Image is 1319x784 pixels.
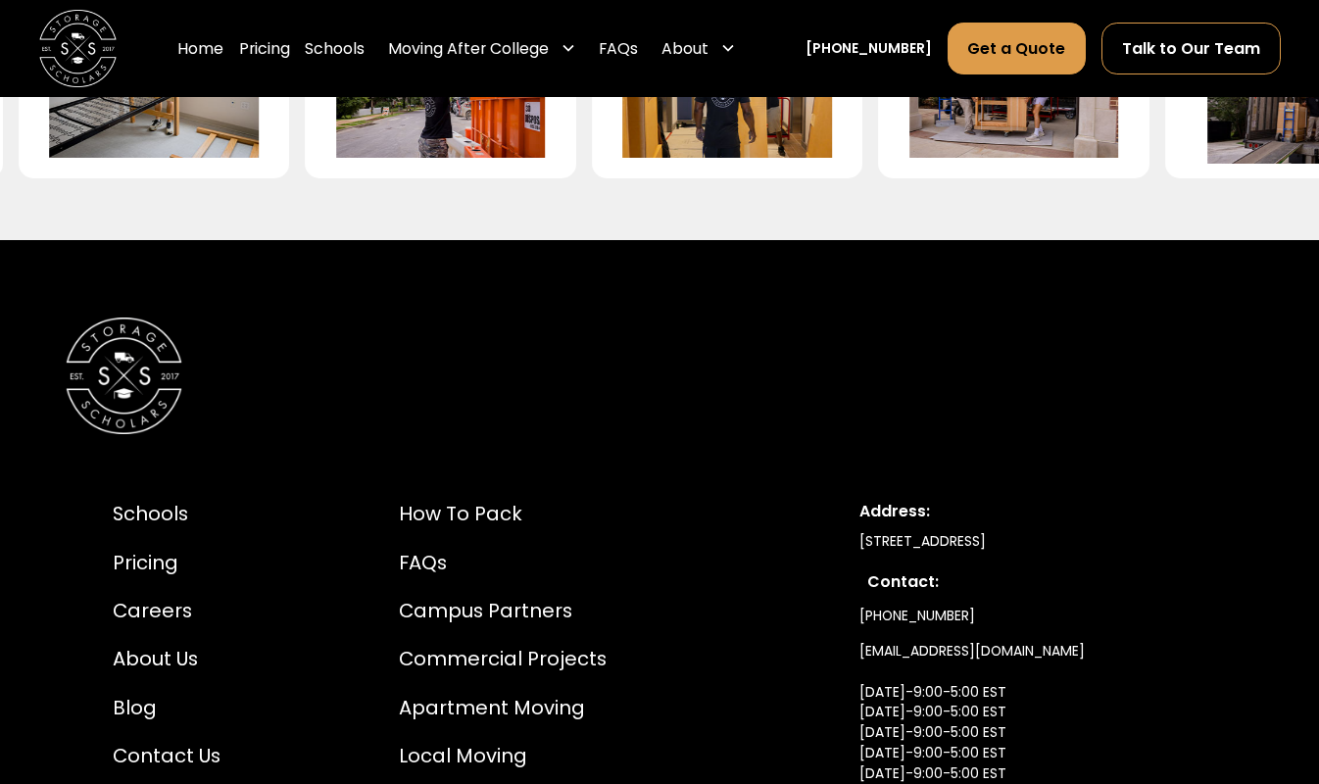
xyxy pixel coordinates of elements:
a: FAQs [599,22,638,75]
div: [STREET_ADDRESS] [859,531,1206,552]
a: Pricing [113,549,236,578]
a: Pricing [239,22,290,75]
a: Commercial Projects [399,645,607,674]
a: FAQs [399,549,607,578]
a: Schools [305,22,365,75]
img: Storage Scholars Logomark. [66,318,182,434]
a: Schools [113,500,236,529]
div: Moving After College [388,37,549,61]
a: Contact Us [113,742,236,771]
a: Blog [113,694,236,723]
a: Talk to Our Team [1101,23,1281,74]
a: Apartment Moving [399,694,607,723]
div: About [661,37,708,61]
a: Campus Partners [399,597,607,626]
a: About Us [113,645,236,674]
div: Moving After College [380,22,583,75]
a: Home [177,22,223,75]
div: About [654,22,743,75]
div: Contact: [867,570,1198,594]
a: [PHONE_NUMBER] [859,598,975,634]
div: Address: [859,500,1206,523]
a: How to Pack [399,500,607,529]
a: [PHONE_NUMBER] [806,38,932,59]
a: Careers [113,597,236,626]
a: Get a Quote [948,23,1087,74]
a: Local Moving [399,742,607,771]
img: Storage Scholars main logo [39,10,117,87]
